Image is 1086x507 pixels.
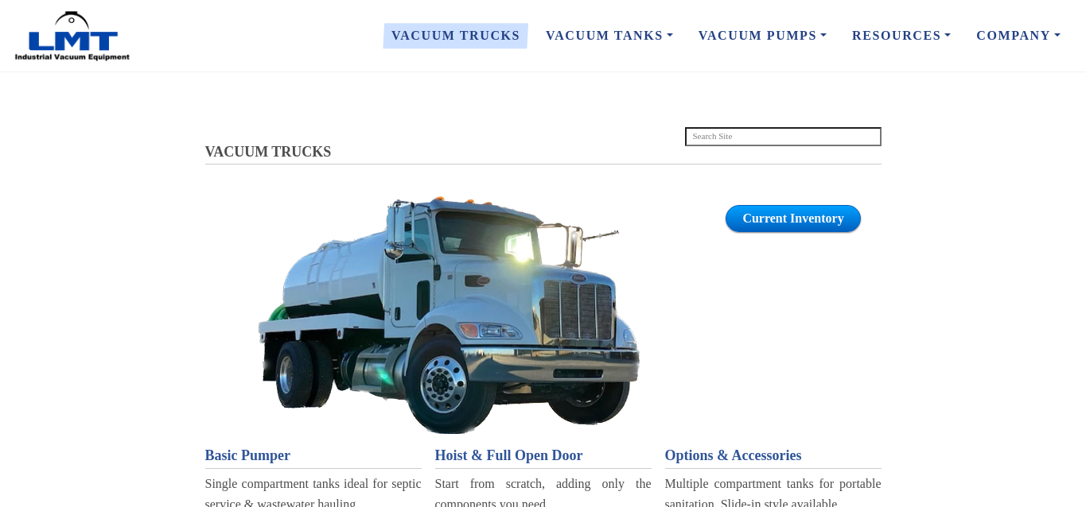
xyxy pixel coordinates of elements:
[205,444,422,467] a: Basic Pumper
[379,19,533,52] a: Vacuum Trucks
[685,127,882,146] input: Search Site
[205,447,291,463] span: Basic Pumper
[839,19,963,52] a: Resources
[216,195,682,433] a: Vacuum Tanks
[258,195,640,433] img: Stacks Image 111527
[435,447,583,463] span: Hoist & Full Open Door
[726,205,860,232] a: Current Inventory
[963,19,1073,52] a: Company
[533,19,686,52] a: Vacuum Tanks
[665,447,802,463] span: Options & Accessories
[665,444,882,467] a: Options & Accessories
[435,444,652,467] a: Hoist & Full Open Door
[13,10,132,62] img: LMT
[686,19,839,52] a: Vacuum Pumps
[205,144,332,160] span: VACUUM TRUCKS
